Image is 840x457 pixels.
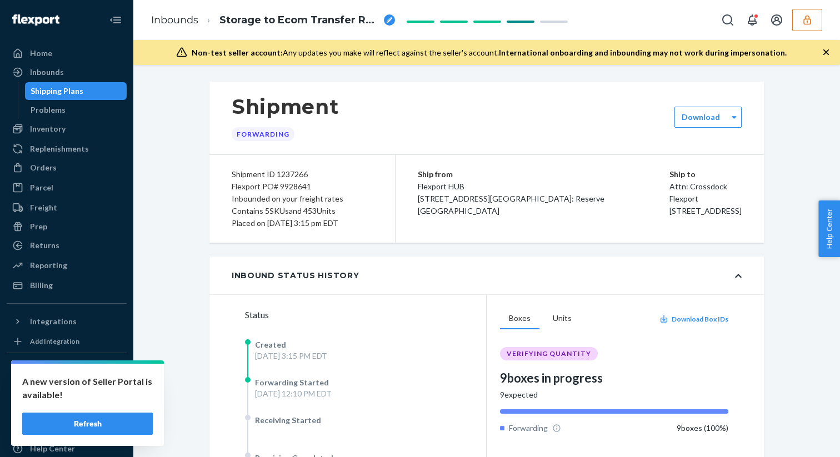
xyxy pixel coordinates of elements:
div: 9 boxes ( 100 %) [677,423,728,434]
div: Inbound Status History [232,270,359,281]
p: Flexport [669,193,742,205]
div: 9 boxes in progress [500,369,728,386]
a: Inventory [7,120,127,138]
button: Integrations [7,313,127,330]
label: Download [682,112,720,123]
div: Inbounded on your freight rates [232,193,373,205]
div: Freight [30,202,57,213]
button: Download Box IDs [659,314,728,324]
a: Shipping Plans [25,82,127,100]
a: Freight [7,199,127,217]
a: Inbounds [7,63,127,81]
div: 9 expected [500,389,728,400]
a: Home [7,44,127,62]
div: Inbounds [30,67,64,78]
a: Add Fast Tag [7,384,127,398]
div: Inventory [30,123,66,134]
div: Orders [30,162,57,173]
a: Orders [7,159,127,177]
span: Receiving Started [255,415,321,425]
button: Open Search Box [717,9,739,31]
div: Prep [30,221,47,232]
div: Replenishments [30,143,89,154]
button: Refresh [22,413,153,435]
a: Parcel [7,179,127,197]
p: Ship from [418,168,669,180]
button: Help Center [818,200,840,257]
div: Home [30,48,52,59]
button: Boxes [500,308,539,329]
div: [DATE] 3:15 PM EDT [255,350,327,361]
span: Created [255,340,286,349]
a: Replenishments [7,140,127,158]
a: Billing [7,277,127,294]
div: Returns [30,240,59,251]
div: Parcel [30,182,53,193]
div: Integrations [30,316,77,327]
a: Problems [25,101,127,119]
div: Status [245,308,486,322]
span: VERIFYING QUANTITY [507,349,591,358]
a: Reporting [7,257,127,274]
span: Storage to Ecom Transfer RPE0M7UAIC5L3 [219,13,379,28]
p: A new version of Seller Portal is available! [22,375,153,401]
iframe: Opens a widget where you can chat to one of our agents [768,424,829,451]
div: Reporting [30,260,67,271]
button: Close Navigation [104,9,127,31]
p: Ship to [669,168,742,180]
div: Flexport PO# 9928641 [232,180,373,193]
div: [DATE] 12:10 PM EDT [255,388,332,399]
a: Prep [7,218,127,235]
ol: breadcrumbs [142,4,404,37]
button: Talk to Support [7,421,127,439]
div: Any updates you make will reflect against the seller's account. [192,47,787,58]
div: Add Integration [30,337,79,346]
div: Billing [30,280,53,291]
button: Fast Tags [7,362,127,380]
a: Add Integration [7,335,127,348]
button: Open notifications [741,9,763,31]
span: Flexport HUB [STREET_ADDRESS][GEOGRAPHIC_DATA]: Reserve [GEOGRAPHIC_DATA] [418,182,604,215]
a: Settings [7,402,127,420]
div: Contains 5 SKUs and 453 Units [232,205,373,217]
p: Attn: Crossdock [669,180,742,193]
div: Help Center [30,443,75,454]
div: Placed on [DATE] 3:15 pm EDT [232,217,373,229]
h1: Shipment [232,95,339,118]
button: Open account menu [766,9,788,31]
span: [STREET_ADDRESS] [669,206,742,215]
div: Forwarding [500,423,561,434]
a: Returns [7,237,127,254]
div: Shipment ID 1237266 [232,168,373,180]
span: International onboarding and inbounding may not work during impersonation. [499,48,787,57]
span: Forwarding Started [255,378,329,387]
span: Non-test seller account: [192,48,283,57]
img: Flexport logo [12,14,59,26]
div: Problems [31,104,66,115]
a: Inbounds [151,14,198,26]
div: Shipping Plans [31,86,83,97]
button: Units [544,308,581,329]
div: Forwarding [232,127,294,141]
